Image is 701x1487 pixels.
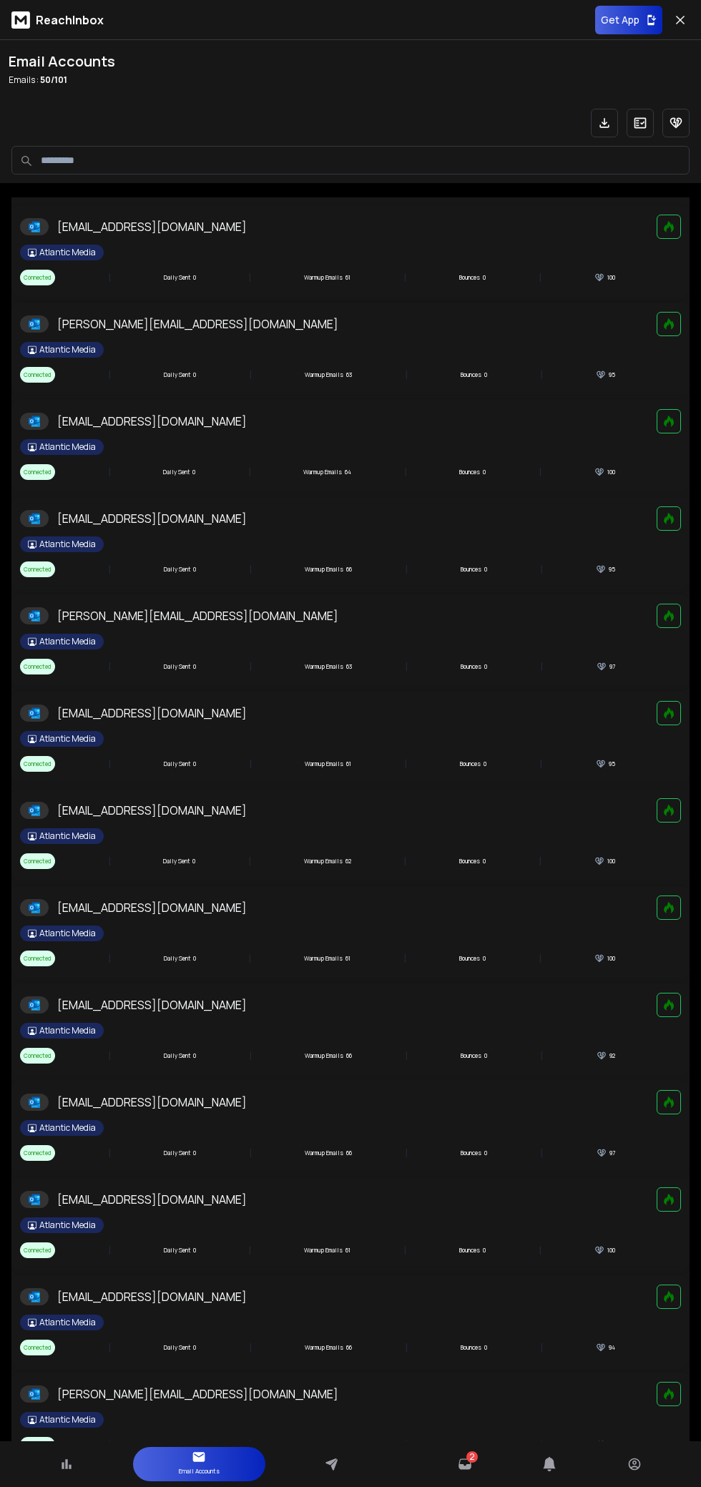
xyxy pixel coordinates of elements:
p: [EMAIL_ADDRESS][DOMAIN_NAME] [57,899,247,916]
span: | [539,853,541,870]
span: 2 [469,1451,475,1463]
span: | [108,463,111,481]
span: | [403,950,406,967]
span: | [403,1242,406,1259]
div: 0 [164,954,196,963]
p: Emails : [9,74,115,86]
span: | [249,1047,252,1064]
span: | [248,1242,251,1259]
span: | [249,1339,252,1356]
span: | [248,1436,251,1453]
div: 94 [596,1343,615,1353]
p: Warmup Emails [304,1246,343,1255]
p: Daily Sent [164,954,190,963]
p: Warmup Emails [305,760,343,768]
span: Connected [20,1145,55,1161]
span: Connected [20,1437,55,1453]
div: 63 [305,662,352,671]
p: Bounces [461,1441,481,1449]
a: 2 [458,1457,472,1471]
span: | [108,366,111,383]
p: 0 [483,857,486,865]
p: 0 [484,1441,487,1449]
p: Bounces [459,954,480,963]
p: [EMAIL_ADDRESS][DOMAIN_NAME] [57,1094,247,1111]
span: | [108,950,111,967]
div: 97 [597,1148,615,1158]
div: 0 [164,565,196,574]
div: 0 [164,1051,196,1060]
p: Daily Sent [163,857,190,865]
p: Email Accounts [179,1464,220,1478]
p: 0 [484,1343,487,1352]
div: 0 [164,1441,196,1449]
span: | [248,269,251,286]
div: 0 [164,273,196,282]
p: 0 [483,1246,486,1255]
span: | [405,561,408,578]
p: Daily Sent [164,1246,190,1255]
span: | [540,1047,543,1064]
p: Warmup Emails [305,370,343,379]
span: | [405,1144,408,1162]
h1: Email Accounts [9,51,115,72]
div: 62 [304,857,351,865]
p: Bounces [459,468,480,476]
p: Atlantic Media [39,1414,96,1425]
p: Daily Sent [164,370,190,379]
span: | [404,463,407,481]
span: | [108,561,111,578]
span: | [405,366,408,383]
div: 100 [594,856,615,866]
span: | [108,853,111,870]
p: 0 [483,468,486,476]
p: Atlantic Media [39,247,96,258]
p: Warmup Emails [305,1051,343,1060]
span: | [540,1339,543,1356]
span: | [108,1436,111,1453]
p: Bounces [459,857,480,865]
p: Daily Sent [164,565,190,574]
div: 95 [596,370,615,380]
p: Bounces [461,1149,481,1157]
p: 0 [484,1149,487,1157]
p: Atlantic Media [39,1317,96,1328]
span: | [108,1144,111,1162]
span: | [248,950,251,967]
p: 0 [483,273,486,282]
div: 61 [305,760,351,768]
p: Bounces [459,1246,480,1255]
p: Atlantic Media [39,1219,96,1231]
p: 0 [483,954,486,963]
p: Warmup Emails [305,1343,343,1352]
p: Atlantic Media [39,1025,96,1036]
span: Connected [20,1242,55,1258]
div: 95 [596,1440,615,1450]
button: Get App [595,6,662,34]
p: Daily Sent [164,662,190,671]
span: | [404,755,407,772]
span: 50 / 101 [40,74,67,86]
p: [EMAIL_ADDRESS][DOMAIN_NAME] [57,510,247,527]
p: Warmup Emails [304,857,343,865]
span: Connected [20,659,55,674]
span: | [108,1339,111,1356]
p: Warmup Emails [305,662,343,671]
p: Bounces [459,273,480,282]
p: Bounces [461,1343,481,1352]
p: Atlantic Media [39,344,96,355]
div: 61 [304,954,350,963]
p: 0 [484,565,487,574]
span: | [539,950,541,967]
div: 0 [164,1149,196,1157]
p: [PERSON_NAME][EMAIL_ADDRESS][DOMAIN_NAME] [57,315,338,333]
div: 63 [305,370,352,379]
p: Bounces [461,662,481,671]
span: | [540,366,543,383]
div: 0 [164,662,196,671]
span: | [539,1242,541,1259]
p: Atlantic Media [39,733,96,745]
p: Daily Sent [164,760,190,768]
span: Connected [20,561,55,577]
span: Connected [20,1048,55,1064]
